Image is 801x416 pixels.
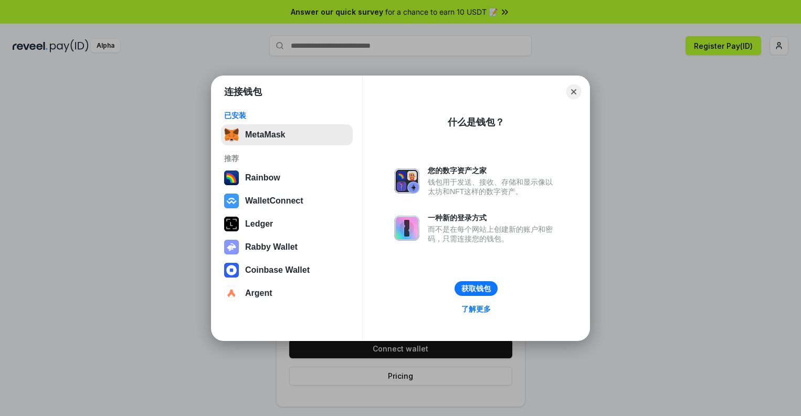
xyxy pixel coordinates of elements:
button: Close [566,84,581,99]
img: svg+xml,%3Csvg%20width%3D%2228%22%20height%3D%2228%22%20viewBox%3D%220%200%2028%2028%22%20fill%3D... [224,194,239,208]
a: 了解更多 [455,302,497,316]
div: 一种新的登录方式 [428,213,558,222]
button: 获取钱包 [455,281,498,296]
div: 什么是钱包？ [448,116,504,129]
button: Rainbow [221,167,353,188]
div: 获取钱包 [461,284,491,293]
button: Coinbase Wallet [221,260,353,281]
div: Argent [245,289,272,298]
button: WalletConnect [221,190,353,211]
img: svg+xml,%3Csvg%20xmlns%3D%22http%3A%2F%2Fwww.w3.org%2F2000%2Fsvg%22%20fill%3D%22none%22%20viewBox... [224,240,239,254]
button: Argent [221,283,353,304]
div: WalletConnect [245,196,303,206]
div: Coinbase Wallet [245,265,310,275]
div: Rainbow [245,173,280,183]
img: svg+xml,%3Csvg%20width%3D%2228%22%20height%3D%2228%22%20viewBox%3D%220%200%2028%2028%22%20fill%3D... [224,286,239,301]
div: 推荐 [224,154,350,163]
img: svg+xml,%3Csvg%20width%3D%22120%22%20height%3D%22120%22%20viewBox%3D%220%200%20120%20120%22%20fil... [224,170,239,185]
img: svg+xml,%3Csvg%20xmlns%3D%22http%3A%2F%2Fwww.w3.org%2F2000%2Fsvg%22%20width%3D%2228%22%20height%3... [224,217,239,231]
div: 了解更多 [461,304,491,314]
div: MetaMask [245,130,285,140]
img: svg+xml,%3Csvg%20width%3D%2228%22%20height%3D%2228%22%20viewBox%3D%220%200%2028%2028%22%20fill%3D... [224,263,239,278]
button: MetaMask [221,124,353,145]
div: 您的数字资产之家 [428,166,558,175]
img: svg+xml,%3Csvg%20xmlns%3D%22http%3A%2F%2Fwww.w3.org%2F2000%2Fsvg%22%20fill%3D%22none%22%20viewBox... [394,168,419,194]
div: 已安装 [224,111,350,120]
div: 钱包用于发送、接收、存储和显示像以太坊和NFT这样的数字资产。 [428,177,558,196]
button: Ledger [221,214,353,234]
div: Rabby Wallet [245,242,298,252]
img: svg+xml,%3Csvg%20xmlns%3D%22http%3A%2F%2Fwww.w3.org%2F2000%2Fsvg%22%20fill%3D%22none%22%20viewBox... [394,216,419,241]
div: Ledger [245,219,273,229]
h1: 连接钱包 [224,86,262,98]
div: 而不是在每个网站上创建新的账户和密码，只需连接您的钱包。 [428,225,558,243]
button: Rabby Wallet [221,237,353,258]
img: svg+xml,%3Csvg%20fill%3D%22none%22%20height%3D%2233%22%20viewBox%3D%220%200%2035%2033%22%20width%... [224,127,239,142]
